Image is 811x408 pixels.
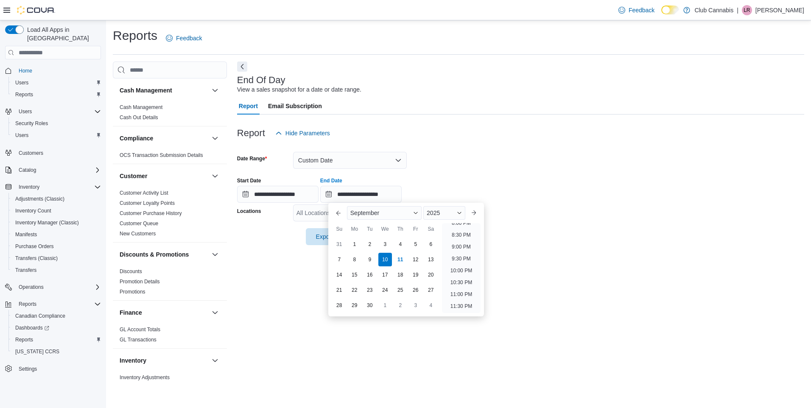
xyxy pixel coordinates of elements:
[120,231,156,237] a: New Customers
[8,89,104,101] button: Reports
[447,289,475,299] li: 11:00 PM
[12,130,32,140] a: Users
[19,167,36,173] span: Catalog
[120,152,203,159] span: OCS Transaction Submission Details
[424,238,438,251] div: day-6
[661,14,662,15] span: Dark Mode
[15,324,49,331] span: Dashboards
[15,348,59,355] span: [US_STATE] CCRS
[5,61,101,397] nav: Complex example
[2,281,104,293] button: Operations
[210,249,220,260] button: Discounts & Promotions
[15,364,40,374] a: Settings
[237,85,361,94] div: View a sales snapshot for a date or date range.
[19,67,32,74] span: Home
[15,120,48,127] span: Security Roles
[237,177,261,184] label: Start Date
[8,322,104,334] a: Dashboards
[15,282,47,292] button: Operations
[409,299,422,312] div: day-3
[210,355,220,366] button: Inventory
[15,182,101,192] span: Inventory
[120,336,157,343] span: GL Transactions
[120,278,160,285] span: Promotion Details
[332,206,345,220] button: Previous Month
[162,30,205,47] a: Feedback
[378,283,392,297] div: day-24
[15,219,79,226] span: Inventory Manager (Classic)
[120,250,189,259] h3: Discounts & Promotions
[2,146,104,159] button: Customers
[285,129,330,137] span: Hide Parameters
[12,253,101,263] span: Transfers (Classic)
[629,6,654,14] span: Feedback
[378,222,392,236] div: We
[15,282,101,292] span: Operations
[15,336,33,343] span: Reports
[12,89,36,100] a: Reports
[12,335,101,345] span: Reports
[15,182,43,192] button: Inventory
[12,311,101,321] span: Canadian Compliance
[409,222,422,236] div: Fr
[8,264,104,276] button: Transfers
[615,2,658,19] a: Feedback
[120,104,162,110] a: Cash Management
[447,265,475,276] li: 10:00 PM
[120,289,145,295] a: Promotions
[120,327,160,333] a: GL Account Totals
[348,283,361,297] div: day-22
[12,89,101,100] span: Reports
[2,164,104,176] button: Catalog
[467,206,481,220] button: Next month
[8,193,104,205] button: Adjustments (Classic)
[15,363,101,374] span: Settings
[348,253,361,266] div: day-8
[12,253,61,263] a: Transfers (Classic)
[8,117,104,129] button: Security Roles
[694,5,733,15] p: Club Cannabis
[2,363,104,375] button: Settings
[15,196,64,202] span: Adjustments (Classic)
[210,85,220,95] button: Cash Management
[12,218,82,228] a: Inventory Manager (Classic)
[120,308,208,317] button: Finance
[744,5,750,15] span: LR
[12,229,101,240] span: Manifests
[120,326,160,333] span: GL Account Totals
[113,324,227,348] div: Finance
[120,337,157,343] a: GL Transactions
[424,283,438,297] div: day-27
[348,222,361,236] div: Mo
[12,241,57,252] a: Purchase Orders
[268,98,322,115] span: Email Subscription
[272,125,333,142] button: Hide Parameters
[409,238,422,251] div: day-5
[15,255,58,262] span: Transfers (Classic)
[120,134,208,143] button: Compliance
[15,132,28,139] span: Users
[293,152,407,169] button: Custom Date
[8,205,104,217] button: Inventory Count
[120,86,172,95] h3: Cash Management
[311,228,348,245] span: Export
[409,283,422,297] div: day-26
[15,106,101,117] span: Users
[12,323,53,333] a: Dashboards
[12,78,101,88] span: Users
[15,165,39,175] button: Catalog
[12,78,32,88] a: Users
[12,206,101,216] span: Inventory Count
[120,384,189,391] span: Inventory by Product Historical
[8,346,104,358] button: [US_STATE] CCRS
[378,253,392,266] div: day-10
[113,266,227,300] div: Discounts & Promotions
[12,194,68,204] a: Adjustments (Classic)
[363,283,377,297] div: day-23
[12,323,101,333] span: Dashboards
[363,222,377,236] div: Tu
[15,243,54,250] span: Purchase Orders
[394,253,407,266] div: day-11
[113,188,227,242] div: Customer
